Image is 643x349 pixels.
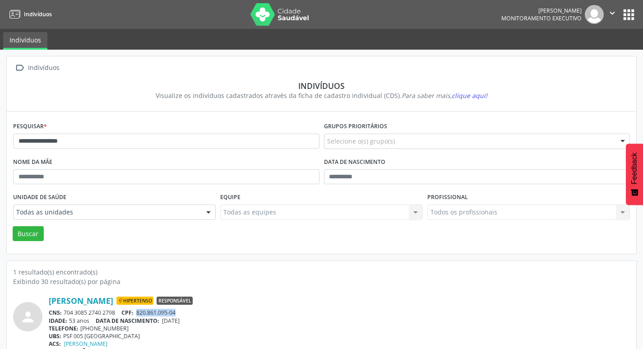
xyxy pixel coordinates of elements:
div: [PHONE_NUMBER] [49,325,630,332]
div: [PERSON_NAME] [501,7,582,14]
div: 53 anos [49,317,630,325]
i: Para saber mais, [402,91,487,100]
span: DATA DE NASCIMENTO: [96,317,159,325]
a: Indivíduos [3,32,47,50]
button: apps [621,7,637,23]
span: ACS: [49,340,61,348]
button: Buscar [13,226,44,242]
span: 820.861.095-04 [136,309,176,316]
span: UBS: [49,332,61,340]
label: Grupos prioritários [324,120,387,134]
span: Todas as unidades [16,208,197,217]
a: [PERSON_NAME] [64,340,107,348]
label: Pesquisar [13,120,47,134]
a:  Indivíduos [13,61,61,74]
label: Equipe [220,191,241,205]
span: CNS: [49,309,62,316]
div: Indivíduos [26,61,61,74]
span: Feedback [630,153,638,184]
div: 1 resultado(s) encontrado(s) [13,267,630,277]
i:  [607,8,617,18]
label: Nome da mãe [13,155,52,169]
div: Exibindo 30 resultado(s) por página [13,277,630,286]
span: Monitoramento Executivo [501,14,582,22]
div: Indivíduos [19,81,624,91]
label: Data de nascimento [324,155,385,169]
span: Selecione o(s) grupo(s) [327,136,395,146]
div: PSF 005 [GEOGRAPHIC_DATA] [49,332,630,340]
div: Visualize os indivíduos cadastrados através da ficha de cadastro individual (CDS). [19,91,624,100]
span: [DATE] [162,317,180,325]
span: Indivíduos [24,10,52,18]
span: IDADE: [49,317,67,325]
div: 704 3085 2740 2798 [49,309,630,316]
img: img [585,5,604,24]
span: CPF: [121,309,134,316]
button: Feedback - Mostrar pesquisa [626,144,643,205]
button:  [604,5,621,24]
a: Indivíduos [6,7,52,22]
label: Profissional [427,191,468,205]
span: clique aqui! [452,91,487,100]
span: Hipertenso [116,297,153,305]
label: Unidade de saúde [13,191,66,205]
span: Responsável [157,297,193,305]
i:  [13,61,26,74]
a: [PERSON_NAME] [49,296,113,306]
span: TELEFONE: [49,325,79,332]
